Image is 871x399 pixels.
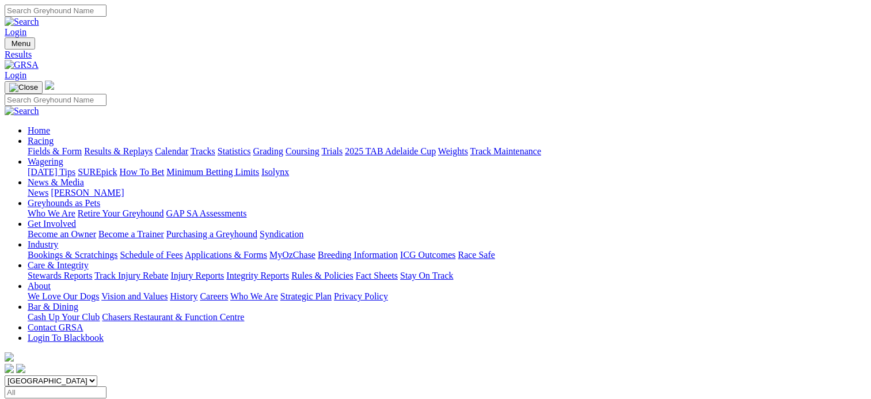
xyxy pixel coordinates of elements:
a: Chasers Restaurant & Function Centre [102,312,244,322]
a: Minimum Betting Limits [166,167,259,177]
a: Get Involved [28,219,76,229]
a: MyOzChase [269,250,315,260]
a: Breeding Information [318,250,398,260]
img: logo-grsa-white.png [45,81,54,90]
img: twitter.svg [16,364,25,373]
a: Race Safe [458,250,495,260]
a: Login [5,27,26,37]
a: Fields & Form [28,146,82,156]
a: Coursing [286,146,320,156]
span: Menu [12,39,31,48]
a: News & Media [28,177,84,187]
a: GAP SA Assessments [166,208,247,218]
a: Purchasing a Greyhound [166,229,257,239]
a: [DATE] Tips [28,167,75,177]
img: Close [9,83,38,92]
a: Integrity Reports [226,271,289,280]
a: Bar & Dining [28,302,78,311]
a: 2025 TAB Adelaide Cup [345,146,436,156]
a: Stay On Track [400,271,453,280]
a: SUREpick [78,167,117,177]
a: Isolynx [261,167,289,177]
a: Injury Reports [170,271,224,280]
div: Greyhounds as Pets [28,208,866,219]
div: Wagering [28,167,866,177]
a: Applications & Forms [185,250,267,260]
a: We Love Our Dogs [28,291,99,301]
a: [PERSON_NAME] [51,188,124,197]
a: Industry [28,240,58,249]
a: Tracks [191,146,215,156]
a: Become an Owner [28,229,96,239]
div: Racing [28,146,866,157]
a: About [28,281,51,291]
a: Privacy Policy [334,291,388,301]
a: ICG Outcomes [400,250,455,260]
a: Weights [438,146,468,156]
a: Calendar [155,146,188,156]
div: Bar & Dining [28,312,866,322]
div: Get Involved [28,229,866,240]
a: Who We Are [28,208,75,218]
a: Become a Trainer [98,229,164,239]
img: Search [5,106,39,116]
img: facebook.svg [5,364,14,373]
a: Trials [321,146,343,156]
a: Stewards Reports [28,271,92,280]
button: Toggle navigation [5,81,43,94]
input: Search [5,5,107,17]
a: News [28,188,48,197]
img: logo-grsa-white.png [5,352,14,362]
a: Schedule of Fees [120,250,182,260]
a: Vision and Values [101,291,168,301]
a: Rules & Policies [291,271,353,280]
a: How To Bet [120,167,165,177]
div: News & Media [28,188,866,198]
a: Login [5,70,26,80]
a: Statistics [218,146,251,156]
div: About [28,291,866,302]
a: History [170,291,197,301]
a: Track Injury Rebate [94,271,168,280]
a: Login To Blackbook [28,333,104,343]
a: Syndication [260,229,303,239]
a: Who We Are [230,291,278,301]
a: Grading [253,146,283,156]
button: Toggle navigation [5,37,35,50]
a: Track Maintenance [470,146,541,156]
a: Fact Sheets [356,271,398,280]
a: Results [5,50,866,60]
a: Home [28,126,50,135]
a: Racing [28,136,54,146]
a: Careers [200,291,228,301]
a: Strategic Plan [280,291,332,301]
a: Bookings & Scratchings [28,250,117,260]
a: Care & Integrity [28,260,89,270]
input: Select date [5,386,107,398]
input: Search [5,94,107,106]
a: Greyhounds as Pets [28,198,100,208]
div: Care & Integrity [28,271,866,281]
a: Cash Up Your Club [28,312,100,322]
img: GRSA [5,60,39,70]
a: Wagering [28,157,63,166]
a: Results & Replays [84,146,153,156]
a: Retire Your Greyhound [78,208,164,218]
div: Industry [28,250,866,260]
img: Search [5,17,39,27]
a: Contact GRSA [28,322,83,332]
